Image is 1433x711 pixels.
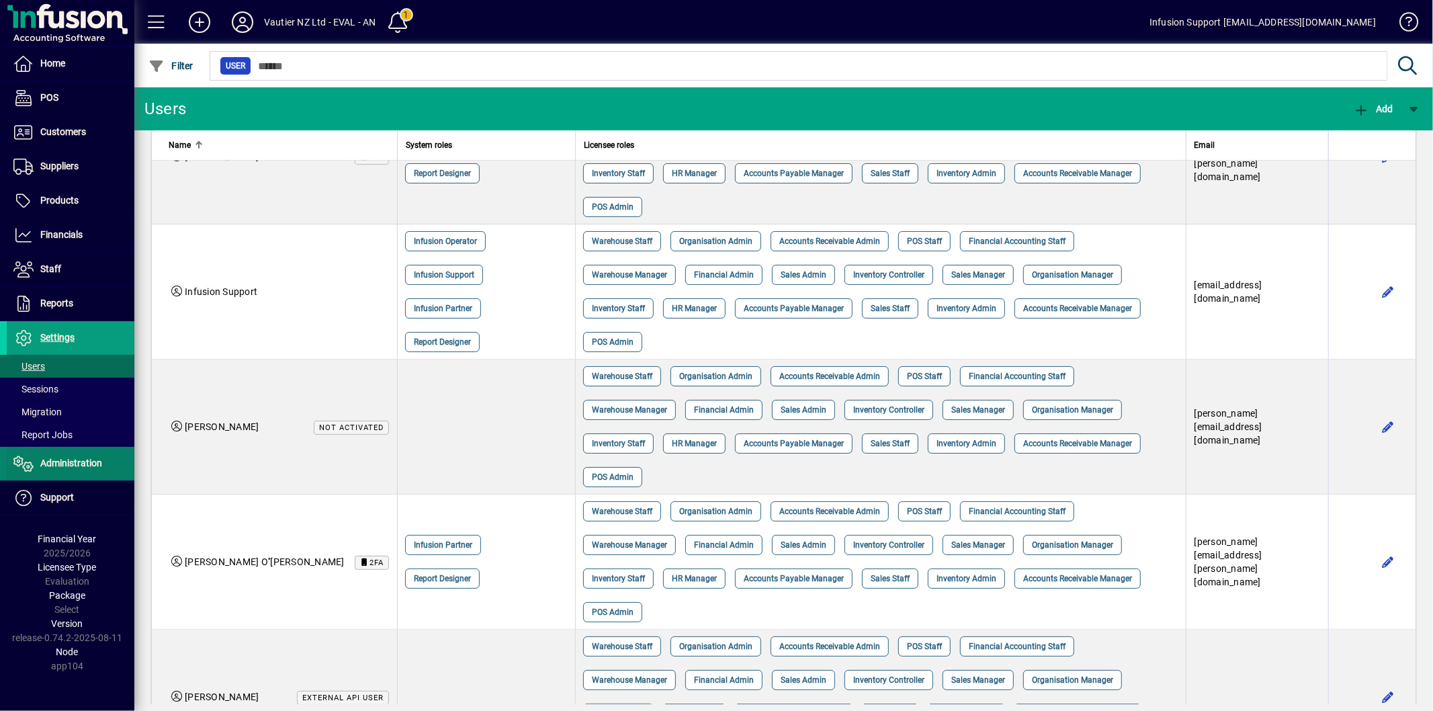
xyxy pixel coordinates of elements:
span: Accounts Receivable Admin [779,640,880,653]
span: User [226,59,245,73]
span: Inventory Staff [592,572,645,585]
span: [PERSON_NAME] [185,151,259,162]
span: Sales Manager [951,403,1005,417]
span: Organisation Manager [1032,268,1113,282]
span: Accounts Receivable Manager [1023,302,1132,315]
a: POS [7,81,134,115]
span: Financial Admin [694,403,754,417]
span: POS Staff [907,370,942,383]
span: Sales Admin [781,268,826,282]
span: HR Manager [672,572,717,585]
span: Name [169,138,191,153]
span: 2FA [370,153,384,162]
div: Vautier NZ Ltd - EVAL - AN [264,11,376,33]
span: Migration [13,407,62,417]
span: POS Staff [907,505,942,518]
app-status-label: Time-based One-time Password (TOTP) Two-factor Authentication (2FA) enabled [345,555,389,569]
span: Inventory Admin [937,167,996,180]
span: Staff [40,263,61,274]
span: POS Admin [592,470,634,484]
a: Customers [7,116,134,149]
span: POS Staff [907,235,942,248]
span: Organisation Manager [1032,538,1113,552]
a: Support [7,481,134,515]
span: Inventory Admin [937,302,996,315]
span: Not activated [319,423,384,432]
span: Sales Manager [951,673,1005,687]
span: Inventory Staff [592,437,645,450]
span: Accounts Payable Manager [744,572,844,585]
span: Infusion Partner [414,302,472,315]
span: Sales Admin [781,403,826,417]
span: Administration [40,458,102,468]
button: Profile [221,10,264,34]
span: Sales Admin [781,673,826,687]
span: Sales Staff [871,167,910,180]
a: Suppliers [7,150,134,183]
span: Accounts Receivable Admin [779,235,880,248]
button: Edit [1377,416,1399,437]
span: [PERSON_NAME] [185,692,259,702]
span: Accounts Receivable Admin [779,370,880,383]
span: Warehouse Staff [592,640,652,653]
span: Sales Admin [781,538,826,552]
span: Products [40,195,79,206]
span: Sales Manager [951,538,1005,552]
span: Filter [148,60,193,71]
span: Report Designer [414,335,471,349]
span: Inventory Controller [853,268,924,282]
span: Infusion Support [185,286,257,297]
span: Infusion Support [414,268,474,282]
span: Warehouse Manager [592,403,667,417]
span: [PERSON_NAME][EMAIL_ADDRESS][PERSON_NAME][DOMAIN_NAME] [1195,536,1262,587]
span: Financial Accounting Staff [969,235,1066,248]
span: Accounts Payable Manager [744,302,844,315]
a: Knowledge Base [1389,3,1416,46]
span: Support [40,492,74,503]
span: Warehouse Staff [592,235,652,248]
a: Users [7,355,134,378]
span: Sessions [13,384,58,394]
span: Financial Admin [694,673,754,687]
span: Suppliers [40,161,79,171]
span: Financials [40,229,83,240]
span: Warehouse Manager [592,673,667,687]
span: [EMAIL_ADDRESS][DOMAIN_NAME] [1195,280,1262,304]
span: Warehouse Staff [592,370,652,383]
a: Staff [7,253,134,286]
span: Organisation Manager [1032,403,1113,417]
div: Name [169,138,389,153]
span: HR Manager [672,437,717,450]
app-status-label: Time-based One-time Password (TOTP) Two-factor Authentication (2FA) enabled [345,150,389,164]
span: Node [56,646,79,657]
span: HR Manager [672,167,717,180]
span: Financial Year [38,534,97,544]
span: HR Manager [672,302,717,315]
button: Edit [1377,686,1399,708]
span: Financial Admin [694,538,754,552]
span: POS Staff [907,640,942,653]
span: Inventory Controller [853,673,924,687]
span: Users [13,361,45,372]
span: [PERSON_NAME] [185,421,259,432]
button: Add [1350,97,1397,121]
span: Organisation Admin [679,640,752,653]
span: Accounts Payable Manager [744,437,844,450]
div: Infusion Support [EMAIL_ADDRESS][DOMAIN_NAME] [1149,11,1376,33]
span: Report Designer [414,572,471,585]
span: Package [49,590,85,601]
span: External API user [302,694,384,702]
span: POS Admin [592,200,634,214]
button: Edit [1377,551,1399,573]
a: Home [7,47,134,81]
span: Email [1195,138,1215,153]
span: Customers [40,126,86,137]
a: Sessions [7,378,134,401]
span: Financial Accounting Staff [969,640,1066,653]
span: Licensee Type [38,562,97,573]
div: Users [144,98,202,120]
span: Version [52,618,83,629]
span: Inventory Staff [592,302,645,315]
button: Edit [1377,281,1399,302]
span: Organisation Manager [1032,673,1113,687]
